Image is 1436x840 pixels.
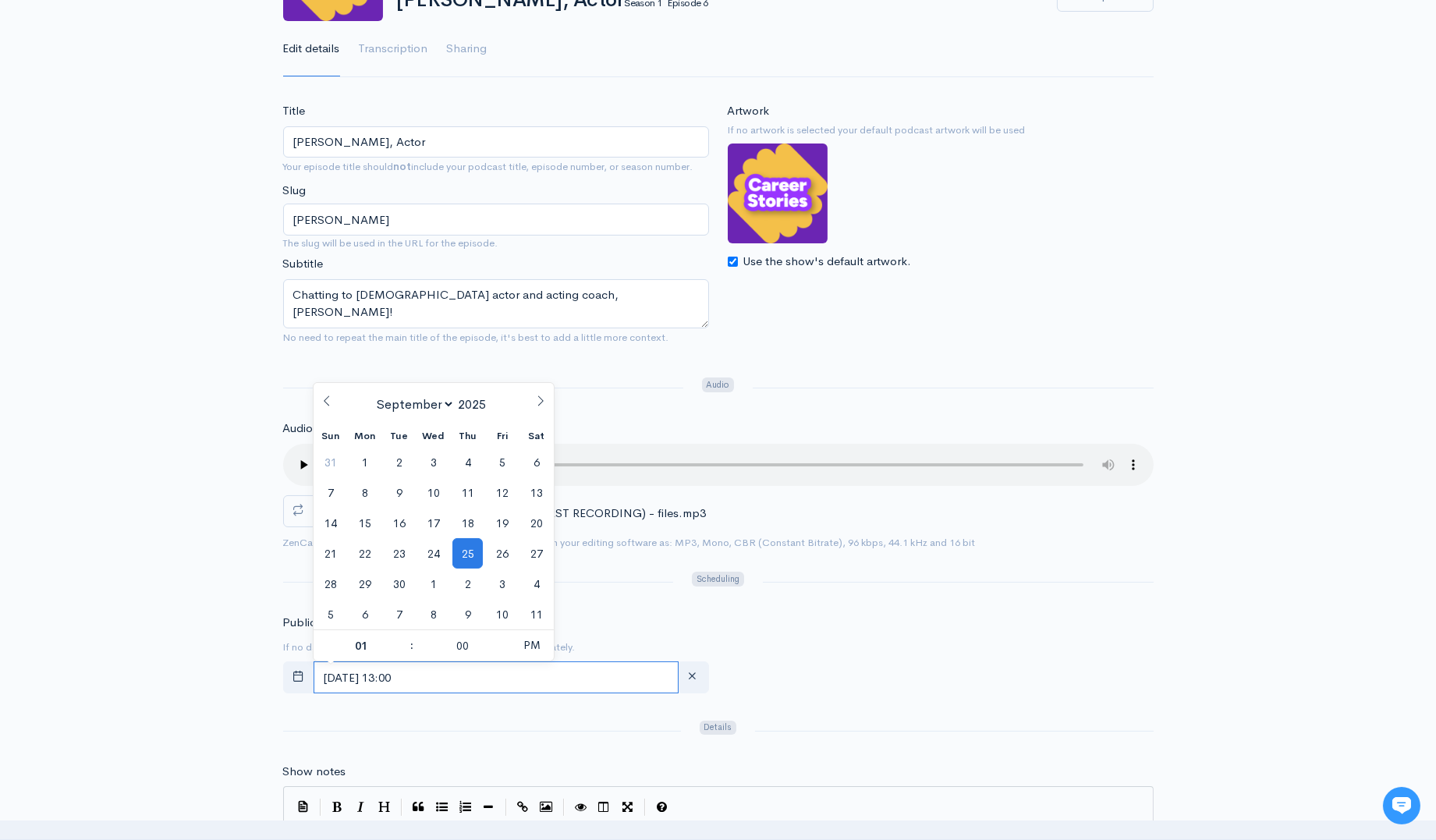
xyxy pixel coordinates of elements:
[315,447,346,477] span: August 31, 2025
[283,236,709,251] small: The slug will be used in the URL for the episode.
[349,796,373,819] button: Italic
[407,796,431,819] button: Quote
[313,503,374,518] span: Replace file
[349,569,380,599] span: September 29, 2025
[521,538,551,569] span: September 27, 2025
[455,396,497,413] input: Year
[452,477,483,508] span: September 11, 2025
[452,447,483,477] span: September 4, 2025
[283,536,976,549] small: ZenCast recommends uploading an audio file exported from your editing software as: MP3, Mono, CBR...
[292,794,315,817] button: Insert Show Notes Template
[644,799,646,817] i: |
[519,431,554,441] span: Sat
[487,477,517,508] span: September 12, 2025
[728,102,770,120] label: Artwork
[521,599,551,629] span: October 11, 2025
[283,102,306,120] label: Title
[283,21,340,77] a: Edit details
[418,569,449,599] span: October 1, 2025
[394,160,412,173] strong: not
[401,799,402,817] i: |
[373,796,396,819] button: Heading
[487,599,517,629] span: October 10, 2025
[384,569,414,599] span: September 30, 2025
[23,76,289,101] h1: Hi 👋
[101,216,187,229] span: New conversation
[349,508,380,538] span: September 15, 2025
[24,207,288,238] button: New conversation
[384,447,414,477] span: September 2, 2025
[521,508,551,538] span: September 20, 2025
[512,796,535,819] button: Create Link
[616,796,640,819] button: Toggle Fullscreen
[510,629,553,661] span: Click to toggle
[283,255,324,273] label: Subtitle
[384,477,414,508] span: September 9, 2025
[452,538,483,569] span: September 25, 2025
[283,614,418,632] label: Publication date and time
[382,431,417,441] span: Tue
[283,420,332,438] label: Audio file
[451,431,485,441] span: Thu
[384,599,414,629] span: October 7, 2025
[563,799,565,817] i: |
[283,182,307,200] label: Slug
[487,508,517,538] span: September 19, 2025
[348,431,382,441] span: Mon
[487,447,517,477] span: September 5, 2025
[283,640,576,654] small: If no date is selected, the episode will be published immediately.
[283,661,315,693] button: toggle
[702,377,734,392] span: Audio
[418,599,449,629] span: October 8, 2025
[410,629,414,661] span: :
[505,799,507,817] i: |
[314,630,410,661] input: Hour
[487,538,517,569] span: September 26, 2025
[535,796,558,819] button: Insert Image
[384,508,414,538] span: September 16, 2025
[452,599,483,629] span: October 9, 2025
[349,538,380,569] span: September 22, 2025
[485,431,519,441] span: Fri
[359,21,428,77] a: Transcription
[743,253,912,271] label: Use the show's default artwork.
[692,572,743,587] span: Scheduling
[447,21,488,77] a: Sharing
[349,477,380,508] span: September 8, 2025
[283,331,669,344] small: No need to repeat the main title of the episode, it's best to add a little more context.
[314,431,348,441] span: Sun
[454,796,477,819] button: Numbered List
[418,447,449,477] span: September 3, 2025
[651,796,674,819] button: Markdown Guide
[315,599,346,629] span: October 5, 2025
[700,721,736,735] span: Details
[315,477,346,508] span: September 7, 2025
[370,395,455,413] select: Month
[728,122,1154,138] small: If no artwork is selected your default podcast artwork will be used
[45,293,278,324] input: Search articles
[418,538,449,569] span: September 24, 2025
[569,796,593,819] button: Toggle Preview
[349,599,380,629] span: October 6, 2025
[677,661,709,693] button: clear
[388,505,707,520] span: [PERSON_NAME] - [DATE] (FIRST RECORDING) - files.mp3
[521,447,551,477] span: September 6, 2025
[315,538,346,569] span: September 21, 2025
[452,569,483,599] span: October 2, 2025
[23,104,289,179] h2: Just let us know if you need anything and we'll be happy to help! 🙂
[418,477,449,508] span: September 10, 2025
[326,796,349,819] button: Bold
[349,447,380,477] span: September 1, 2025
[283,126,709,158] input: What is the episode's title?
[417,431,451,441] span: Wed
[477,796,501,819] button: Insert Horizontal Line
[452,508,483,538] span: September 18, 2025
[521,569,551,599] span: October 4, 2025
[431,796,454,819] button: Generic List
[315,569,346,599] span: September 28, 2025
[283,160,693,173] small: Your episode title should include your podcast title, episode number, or season number.
[283,763,346,781] label: Show notes
[283,279,709,328] textarea: Chatting to [DEMOGRAPHIC_DATA] actor and acting coach, [PERSON_NAME]!
[414,630,510,661] input: Minute
[521,477,551,508] span: September 13, 2025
